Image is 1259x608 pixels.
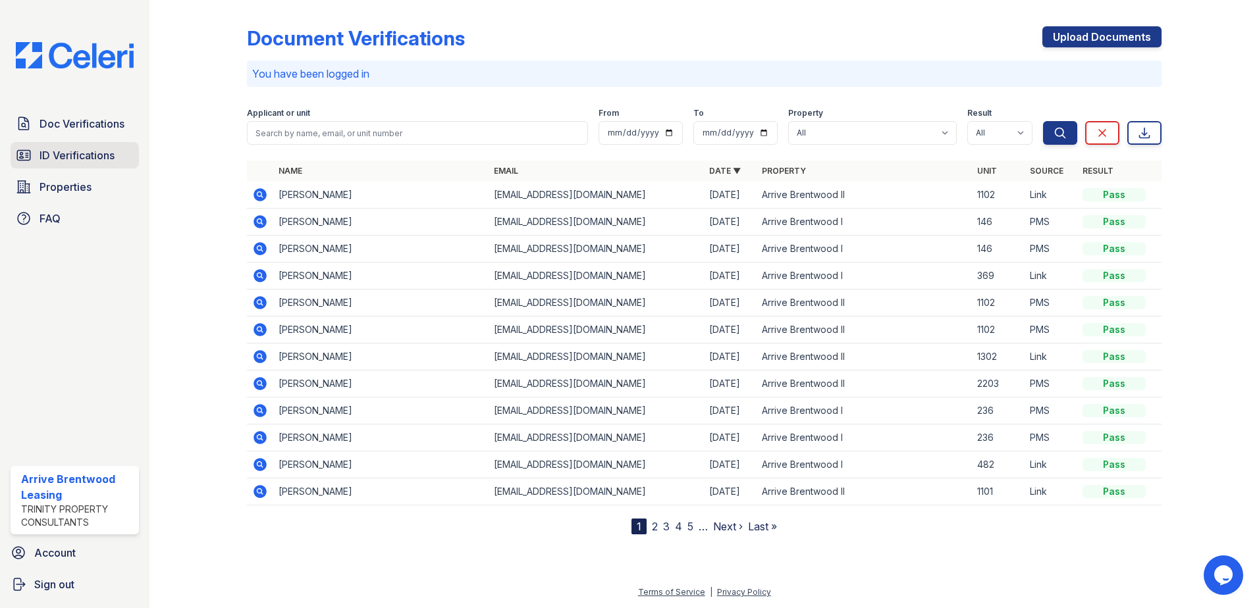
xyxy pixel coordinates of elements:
td: [PERSON_NAME] [273,451,489,478]
div: Pass [1083,404,1146,417]
td: [DATE] [704,451,757,478]
td: PMS [1025,424,1077,451]
td: [DATE] [704,263,757,290]
label: To [693,108,704,118]
div: Pass [1083,350,1146,363]
td: 1102 [972,182,1025,209]
td: Arrive Brentwood II [757,182,972,209]
td: [EMAIL_ADDRESS][DOMAIN_NAME] [489,290,704,317]
div: Arrive Brentwood Leasing [21,471,134,503]
a: Account [5,540,144,566]
td: 236 [972,397,1025,424]
td: [EMAIL_ADDRESS][DOMAIN_NAME] [489,263,704,290]
td: [DATE] [704,424,757,451]
div: Pass [1083,296,1146,309]
a: Doc Verifications [11,111,139,137]
p: You have been logged in [252,66,1156,82]
a: Properties [11,174,139,200]
iframe: chat widget [1204,555,1246,595]
a: Source [1030,166,1063,176]
td: [EMAIL_ADDRESS][DOMAIN_NAME] [489,317,704,343]
td: [PERSON_NAME] [273,182,489,209]
td: [DATE] [704,182,757,209]
td: 1102 [972,317,1025,343]
a: Unit [977,166,997,176]
td: [EMAIL_ADDRESS][DOMAIN_NAME] [489,370,704,397]
td: 2203 [972,370,1025,397]
span: FAQ [40,211,61,226]
td: Arrive Brentwood I [757,209,972,236]
span: Properties [40,179,92,195]
div: Pass [1083,242,1146,255]
td: [EMAIL_ADDRESS][DOMAIN_NAME] [489,236,704,263]
a: 4 [675,520,682,533]
a: Name [279,166,302,176]
a: Terms of Service [638,587,705,597]
td: [DATE] [704,290,757,317]
td: [PERSON_NAME] [273,236,489,263]
span: ID Verifications [40,147,115,163]
a: 2 [652,520,658,533]
td: 482 [972,451,1025,478]
div: Pass [1083,458,1146,471]
td: [PERSON_NAME] [273,397,489,424]
td: PMS [1025,317,1077,343]
td: Arrive Brentwood II [757,343,972,370]
a: FAQ [11,205,139,232]
a: 3 [663,520,670,533]
td: 369 [972,263,1025,290]
td: [PERSON_NAME] [273,263,489,290]
label: Applicant or unit [247,108,310,118]
td: [PERSON_NAME] [273,209,489,236]
label: Result [967,108,992,118]
td: Arrive Brentwood I [757,263,972,290]
span: Sign out [34,576,74,592]
td: PMS [1025,236,1077,263]
div: Pass [1083,485,1146,498]
a: 5 [687,520,693,533]
td: 1101 [972,478,1025,505]
td: [EMAIL_ADDRESS][DOMAIN_NAME] [489,397,704,424]
td: [EMAIL_ADDRESS][DOMAIN_NAME] [489,478,704,505]
td: [EMAIL_ADDRESS][DOMAIN_NAME] [489,209,704,236]
td: [PERSON_NAME] [273,317,489,343]
a: Next › [713,520,743,533]
span: … [699,519,708,534]
div: Pass [1083,323,1146,336]
div: Pass [1083,377,1146,390]
div: Document Verifications [247,26,465,50]
td: Arrive Brentwood II [757,317,972,343]
td: [DATE] [704,209,757,236]
td: Arrive Brentwood II [757,290,972,317]
td: [DATE] [704,236,757,263]
a: Sign out [5,571,144,597]
td: PMS [1025,397,1077,424]
td: PMS [1025,290,1077,317]
div: 1 [631,519,647,534]
div: Pass [1083,215,1146,228]
td: [EMAIL_ADDRESS][DOMAIN_NAME] [489,343,704,370]
td: Link [1025,182,1077,209]
td: [DATE] [704,343,757,370]
span: Doc Verifications [40,116,124,132]
td: 236 [972,424,1025,451]
td: PMS [1025,209,1077,236]
td: Arrive Brentwood I [757,236,972,263]
a: Upload Documents [1042,26,1162,47]
td: [PERSON_NAME] [273,290,489,317]
div: Trinity Property Consultants [21,503,134,529]
td: Arrive Brentwood I [757,424,972,451]
td: [DATE] [704,478,757,505]
td: [PERSON_NAME] [273,343,489,370]
td: Link [1025,343,1077,370]
div: Pass [1083,269,1146,282]
td: [PERSON_NAME] [273,478,489,505]
td: [EMAIL_ADDRESS][DOMAIN_NAME] [489,451,704,478]
a: Result [1083,166,1113,176]
td: 1102 [972,290,1025,317]
label: Property [788,108,823,118]
td: Arrive Brentwood I [757,451,972,478]
td: [DATE] [704,397,757,424]
td: [PERSON_NAME] [273,370,489,397]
